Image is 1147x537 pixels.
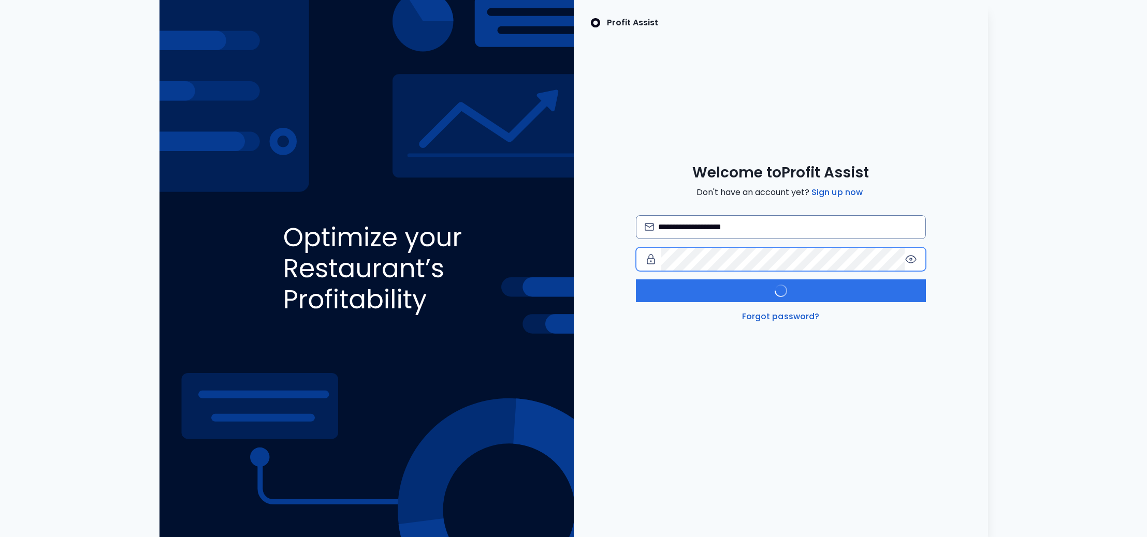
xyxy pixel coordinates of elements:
img: email [645,223,655,231]
a: Forgot password? [740,310,822,323]
span: Don't have an account yet? [696,186,865,199]
span: Welcome to Profit Assist [692,163,869,182]
p: Profit Assist [607,17,658,29]
img: SpotOn Logo [590,17,601,29]
a: Sign up now [809,186,865,199]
